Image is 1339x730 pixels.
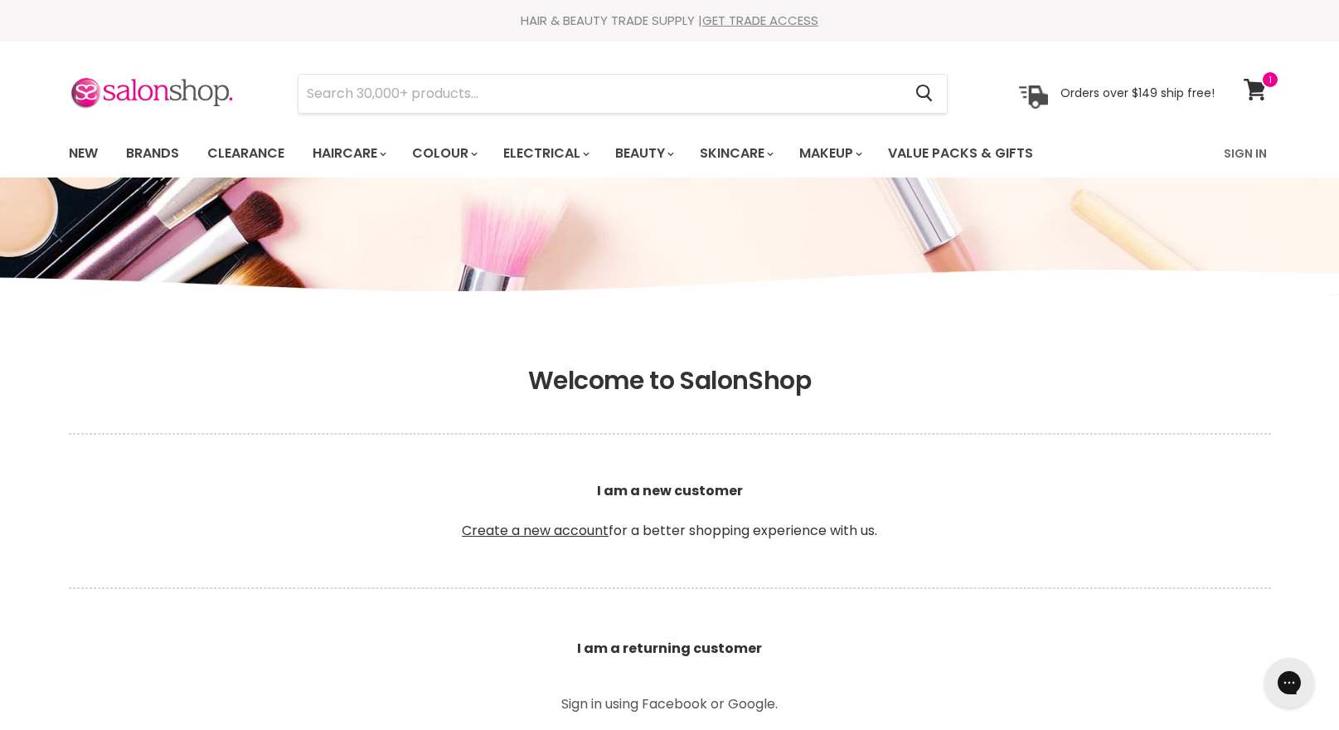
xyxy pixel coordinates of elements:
b: I am a returning customer [577,639,762,658]
ul: Main menu [56,129,1130,178]
iframe: Gorgias live chat messenger [1256,652,1322,713]
a: Clearance [195,136,297,171]
a: New [56,136,110,171]
p: Sign in using Facebook or Google. [483,698,856,711]
button: Search [903,75,947,113]
p: for a better shopping experience with us. [69,441,1271,581]
a: Create a new account [462,521,609,540]
input: Search [298,75,903,113]
a: Beauty [603,136,684,171]
form: Product [298,74,948,114]
a: GET TRADE ACCESS [702,12,818,29]
a: Brands [114,136,192,171]
p: Orders over $149 ship free! [1060,85,1215,100]
a: Skincare [687,136,784,171]
a: Makeup [787,136,872,171]
a: Electrical [491,136,599,171]
h1: Welcome to SalonShop [69,366,1271,396]
a: Value Packs & Gifts [876,136,1045,171]
a: Sign In [1214,136,1277,171]
a: Colour [400,136,488,171]
nav: Main [48,129,1292,178]
a: Haircare [300,136,396,171]
div: HAIR & BEAUTY TRADE SUPPLY | [48,12,1292,29]
b: I am a new customer [597,481,743,500]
